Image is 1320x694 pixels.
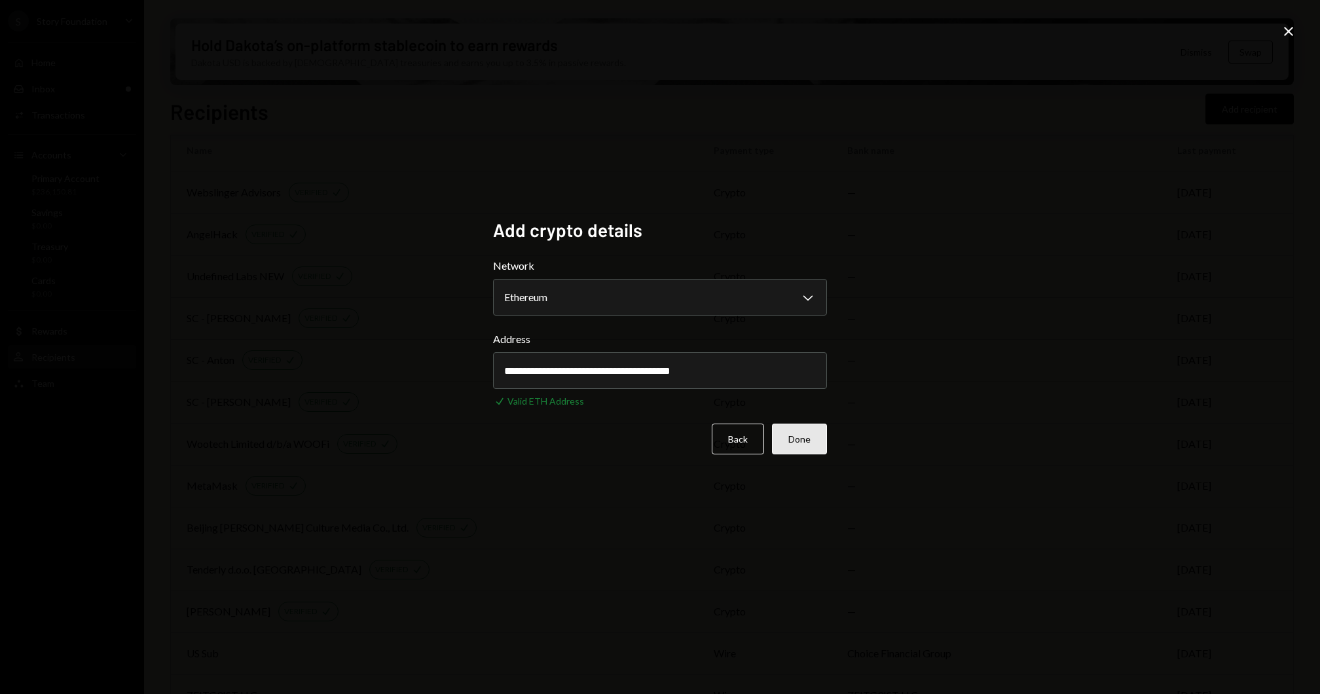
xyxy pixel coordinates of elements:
div: Valid ETH Address [507,394,584,408]
h2: Add crypto details [493,217,827,243]
button: Network [493,279,827,316]
label: Address [493,331,827,347]
button: Done [772,424,827,454]
label: Network [493,258,827,274]
button: Back [712,424,764,454]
